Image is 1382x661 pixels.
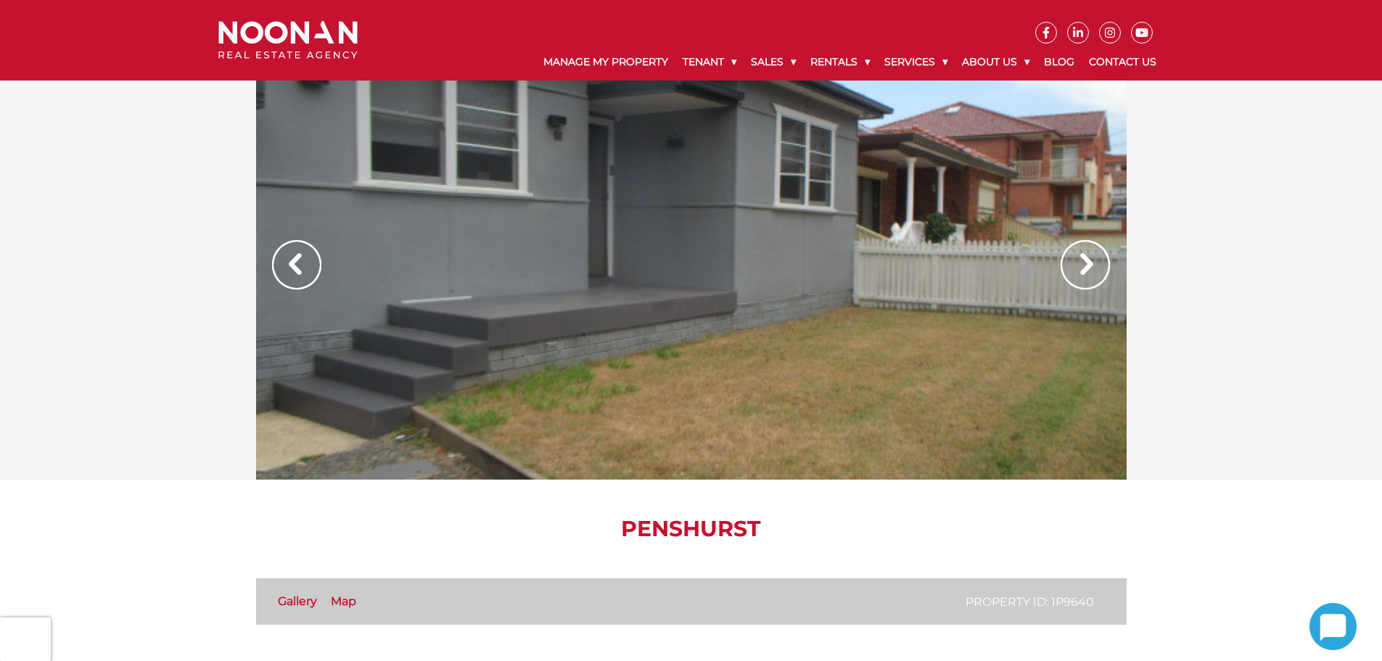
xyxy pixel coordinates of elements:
a: Rentals [803,44,877,81]
a: About Us [955,44,1037,81]
img: Arrow slider [1061,240,1110,290]
a: Manage My Property [536,44,675,81]
a: Tenant [675,44,744,81]
a: Sales [744,44,803,81]
p: Property ID: 1P9640 [966,593,1094,611]
img: Noonan Real Estate Agency [218,21,358,59]
h1: Penshurst [256,516,1127,542]
a: Blog [1037,44,1082,81]
a: Map [331,594,356,608]
a: Services [877,44,955,81]
img: Arrow slider [272,240,321,290]
a: Gallery [278,594,317,608]
a: Contact Us [1082,44,1164,81]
